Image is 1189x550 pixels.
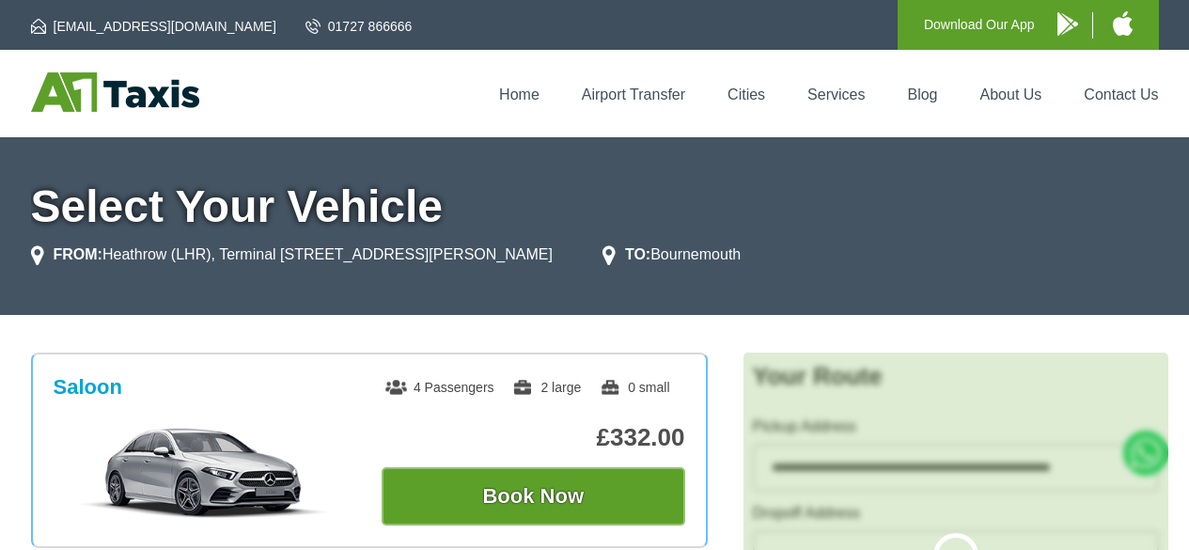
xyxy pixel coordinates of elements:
[31,184,1159,229] h1: Select Your Vehicle
[512,380,581,395] span: 2 large
[980,86,1042,102] a: About Us
[625,246,650,262] strong: TO:
[63,426,346,520] img: Saloon
[54,246,102,262] strong: FROM:
[385,380,494,395] span: 4 Passengers
[31,72,199,112] img: A1 Taxis St Albans LTD
[582,86,685,102] a: Airport Transfer
[727,86,765,102] a: Cities
[31,17,276,36] a: [EMAIL_ADDRESS][DOMAIN_NAME]
[1057,12,1078,36] img: A1 Taxis Android App
[31,244,553,266] li: Heathrow (LHR), Terminal [STREET_ADDRESS][PERSON_NAME]
[499,86,540,102] a: Home
[382,467,685,526] button: Book Now
[907,86,937,102] a: Blog
[305,17,413,36] a: 01727 866666
[1084,86,1158,102] a: Contact Us
[382,423,685,452] p: £332.00
[807,86,865,102] a: Services
[54,375,122,400] h3: Saloon
[602,244,741,266] li: Bournemouth
[924,13,1035,37] p: Download Our App
[1113,11,1133,36] img: A1 Taxis iPhone App
[600,380,669,395] span: 0 small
